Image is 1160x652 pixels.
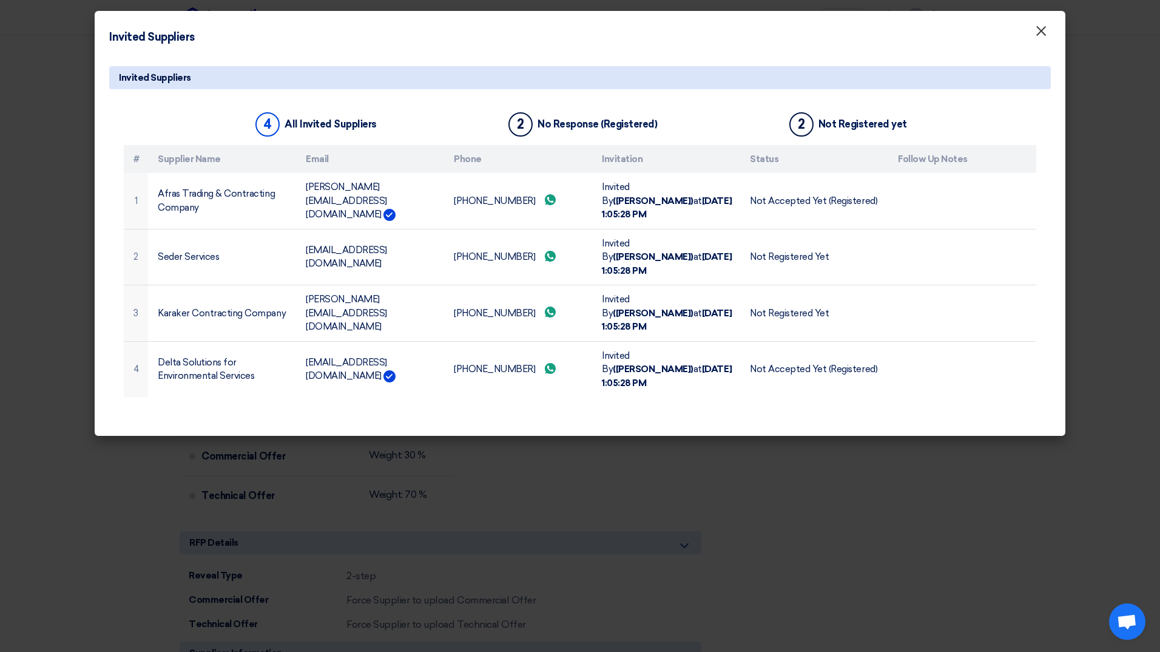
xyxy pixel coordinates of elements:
span: × [1035,22,1047,46]
span: Invited By at [602,238,732,276]
td: Karaker Contracting Company [148,285,296,342]
td: 4 [124,341,148,397]
div: Not Accepted Yet (Registered) [750,194,878,208]
td: 1 [124,173,148,229]
span: Invited Suppliers [119,71,191,84]
div: Open chat [1109,603,1145,640]
th: Email [296,145,444,174]
img: Verified Account [383,209,396,221]
span: Invited By at [602,182,732,220]
th: Follow Up Notes [888,145,1036,174]
b: [DATE] 1:05:28 PM [602,364,732,389]
div: Not Registered Yet [750,250,878,264]
img: Verified Account [383,370,396,382]
th: # [124,145,148,174]
div: All Invited Suppliers [285,118,377,130]
div: 2 [508,112,533,137]
td: [PHONE_NUMBER] [444,229,592,285]
td: [PHONE_NUMBER] [444,285,592,342]
b: ([PERSON_NAME]) [613,195,693,206]
th: Supplier Name [148,145,296,174]
button: Close [1025,19,1057,44]
div: 2 [789,112,814,137]
div: 4 [255,112,280,137]
th: Phone [444,145,592,174]
div: Not Registered yet [818,118,907,130]
div: No Response (Registered) [538,118,657,130]
b: ([PERSON_NAME]) [613,251,693,262]
div: Not Accepted Yet (Registered) [750,362,878,376]
div: Not Registered Yet [750,307,878,321]
td: Afras Trading & Contracting Company [148,173,296,229]
td: [EMAIL_ADDRESS][DOMAIN_NAME] [296,229,444,285]
td: [EMAIL_ADDRESS][DOMAIN_NAME] [296,341,444,397]
td: Seder Services [148,229,296,285]
b: ([PERSON_NAME]) [613,364,693,375]
td: 3 [124,285,148,342]
td: [PHONE_NUMBER] [444,341,592,397]
th: Status [740,145,888,174]
th: Invitation [592,145,740,174]
td: 2 [124,229,148,285]
b: ([PERSON_NAME]) [613,308,693,319]
b: [DATE] 1:05:28 PM [602,251,732,276]
span: Invited By at [602,350,732,389]
td: [PERSON_NAME][EMAIL_ADDRESS][DOMAIN_NAME] [296,173,444,229]
td: Delta Solutions for Environmental Services [148,341,296,397]
span: Invited By at [602,294,732,332]
td: [PHONE_NUMBER] [444,173,592,229]
h4: Invited Suppliers [109,29,195,46]
td: [PERSON_NAME][EMAIL_ADDRESS][DOMAIN_NAME] [296,285,444,342]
